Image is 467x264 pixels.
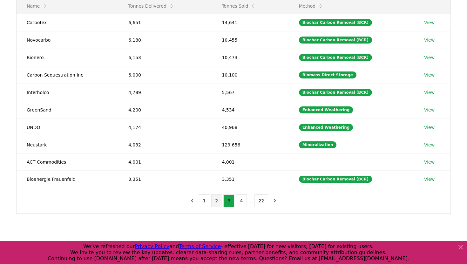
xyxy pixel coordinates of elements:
[424,19,435,26] a: View
[17,84,118,101] td: Interholco
[118,84,212,101] td: 4,789
[118,14,212,31] td: 6,651
[212,31,288,49] td: 10,455
[17,101,118,118] td: GreenSand
[17,118,118,136] td: UNDO
[17,49,118,66] td: Bionero
[269,194,280,207] button: next page
[17,14,118,31] td: Carbofex
[17,153,118,170] td: ACT Commodities
[17,31,118,49] td: Novocarbo
[254,194,268,207] button: 22
[299,89,372,96] div: Biochar Carbon Removal (BCR)
[299,176,372,183] div: Biochar Carbon Removal (BCR)
[118,136,212,153] td: 4,032
[299,141,337,148] div: Mineralization
[118,31,212,49] td: 6,180
[248,197,253,205] li: ...
[299,37,372,44] div: Biochar Carbon Removal (BCR)
[299,106,353,113] div: Enhanced Weathering
[424,176,435,182] a: View
[17,170,118,188] td: Bioenergie Frauenfeld
[424,159,435,165] a: View
[118,170,212,188] td: 3,351
[212,66,288,84] td: 10,100
[118,118,212,136] td: 4,174
[212,170,288,188] td: 3,351
[236,194,247,207] button: 4
[299,54,372,61] div: Biochar Carbon Removal (BCR)
[223,194,234,207] button: 3
[17,66,118,84] td: Carbon Sequestration Inc
[212,101,288,118] td: 4,534
[424,107,435,113] a: View
[212,84,288,101] td: 5,567
[212,118,288,136] td: 40,968
[187,194,198,207] button: previous page
[299,124,353,131] div: Enhanced Weathering
[212,153,288,170] td: 4,001
[424,54,435,61] a: View
[299,19,372,26] div: Biochar Carbon Removal (BCR)
[424,37,435,43] a: View
[118,101,212,118] td: 4,200
[424,89,435,96] a: View
[118,66,212,84] td: 6,000
[118,49,212,66] td: 6,153
[212,49,288,66] td: 10,473
[424,72,435,78] a: View
[424,142,435,148] a: View
[212,136,288,153] td: 129,656
[17,136,118,153] td: Neustark
[211,194,222,207] button: 2
[212,14,288,31] td: 14,641
[299,71,356,78] div: Biomass Direct Storage
[424,124,435,131] a: View
[118,153,212,170] td: 4,001
[199,194,210,207] button: 1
